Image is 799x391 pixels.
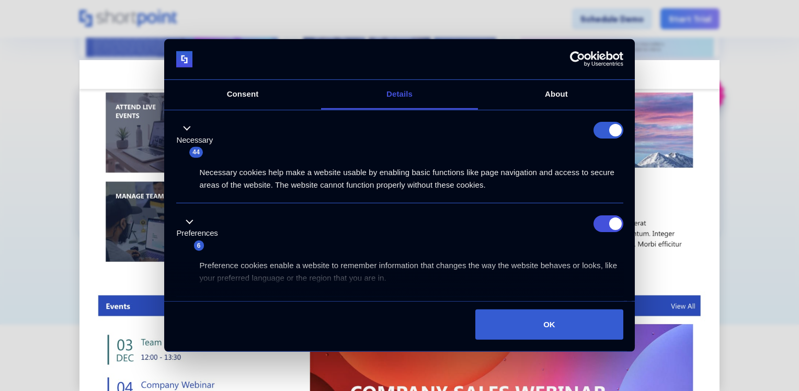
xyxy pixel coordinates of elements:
button: Preferences (6) [176,215,224,252]
a: Consent [164,80,321,110]
img: logo [176,51,193,67]
label: Preferences [177,227,218,239]
a: About [478,80,635,110]
button: Necessary (44) [176,122,220,158]
div: Preference cookies enable a website to remember information that changes the way the website beha... [176,251,623,284]
a: Usercentrics Cookiebot - opens in a new window [532,51,623,67]
button: OK [475,309,623,340]
label: Necessary [177,134,213,146]
a: Details [321,80,478,110]
span: 44 [189,147,203,157]
div: Necessary cookies help make a website usable by enabling basic functions like page navigation and... [176,158,623,191]
span: 6 [194,240,204,251]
